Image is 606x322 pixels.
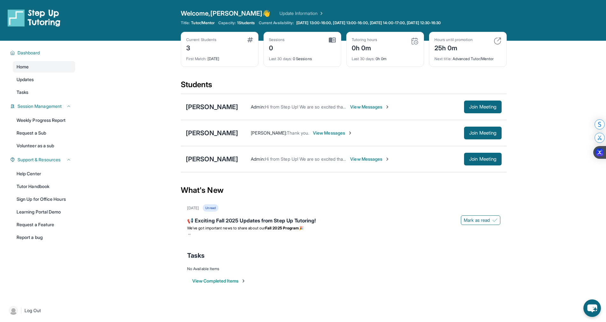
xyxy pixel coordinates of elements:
[247,37,253,42] img: card
[469,131,497,135] span: Join Meeting
[187,226,265,230] span: We’ve got important news to share about our
[187,251,205,260] span: Tasks
[186,52,253,61] div: [DATE]
[411,37,419,45] img: card
[352,52,419,61] div: 0h 0m
[251,156,264,162] span: Admin :
[251,104,264,109] span: Admin :
[237,20,255,25] span: 1 Students
[464,127,502,139] button: Join Meeting
[464,217,490,223] span: Mark as read
[186,155,238,164] div: [PERSON_NAME]
[218,20,236,25] span: Capacity:
[461,215,500,225] button: Mark as read
[181,9,271,18] span: Welcome, [PERSON_NAME] 👋
[15,50,71,56] button: Dashboard
[434,56,452,61] span: Next title :
[13,127,75,139] a: Request a Sub
[583,299,601,317] button: chat-button
[469,157,497,161] span: Join Meeting
[186,42,216,52] div: 3
[187,206,199,211] div: [DATE]
[17,64,29,70] span: Home
[186,37,216,42] div: Current Students
[265,226,299,230] strong: Fall 2025 Program
[191,20,215,25] span: Tutor/Mentor
[13,193,75,205] a: Sign Up for Office Hours
[279,10,324,17] a: Update Information
[352,37,377,42] div: Tutoring hours
[203,204,218,212] div: Unread
[181,176,507,204] div: What's New
[181,20,190,25] span: Title:
[464,153,502,165] button: Join Meeting
[17,89,28,95] span: Tasks
[492,218,497,223] img: Mark as read
[192,278,246,284] button: View Completed Items
[348,130,353,136] img: Chevron-Right
[186,129,238,137] div: [PERSON_NAME]
[350,156,390,162] span: View Messages
[13,219,75,230] a: Request a Feature
[385,104,390,109] img: Chevron-Right
[9,306,18,315] img: user-img
[434,42,473,52] div: 25h 0m
[299,226,304,230] span: 🎉
[434,52,501,61] div: Advanced Tutor/Mentor
[13,140,75,151] a: Volunteer as a sub
[13,87,75,98] a: Tasks
[13,61,75,73] a: Home
[269,56,292,61] span: Last 30 days :
[350,104,390,110] span: View Messages
[6,304,75,318] a: |Log Out
[187,217,500,226] div: 📢 Exciting Fall 2025 Updates from Step Up Tutoring!
[15,157,71,163] button: Support & Resources
[269,42,285,52] div: 0
[318,10,324,17] img: Chevron Right
[25,307,41,314] span: Log Out
[269,52,336,61] div: 0 Sessions
[269,37,285,42] div: Sessions
[287,130,309,136] span: Thank you.
[186,102,238,111] div: [PERSON_NAME]
[187,266,500,271] div: No Available Items
[434,37,473,42] div: Hours until promotion
[313,130,353,136] span: View Messages
[385,157,390,162] img: Chevron-Right
[8,9,60,27] img: logo
[13,168,75,179] a: Help Center
[13,74,75,85] a: Updates
[13,232,75,243] a: Report a bug
[352,56,375,61] span: Last 30 days :
[259,20,294,25] span: Current Availability:
[181,80,507,94] div: Students
[464,101,502,113] button: Join Meeting
[18,50,40,56] span: Dashboard
[13,115,75,126] a: Weekly Progress Report
[494,37,501,45] img: card
[18,157,60,163] span: Support & Resources
[251,130,287,136] span: [PERSON_NAME] :
[352,42,377,52] div: 0h 0m
[13,206,75,218] a: Learning Portal Demo
[13,181,75,192] a: Tutor Handbook
[186,56,207,61] span: First Match :
[15,103,71,109] button: Session Management
[296,20,441,25] span: [DATE] 13:00-16:00, [DATE] 13:00-16:00, [DATE] 14:00-17:00, [DATE] 12:30-16:30
[20,307,22,314] span: |
[18,103,62,109] span: Session Management
[329,37,336,43] img: card
[469,105,497,109] span: Join Meeting
[17,76,34,83] span: Updates
[295,20,442,25] a: [DATE] 13:00-16:00, [DATE] 13:00-16:00, [DATE] 14:00-17:00, [DATE] 12:30-16:30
